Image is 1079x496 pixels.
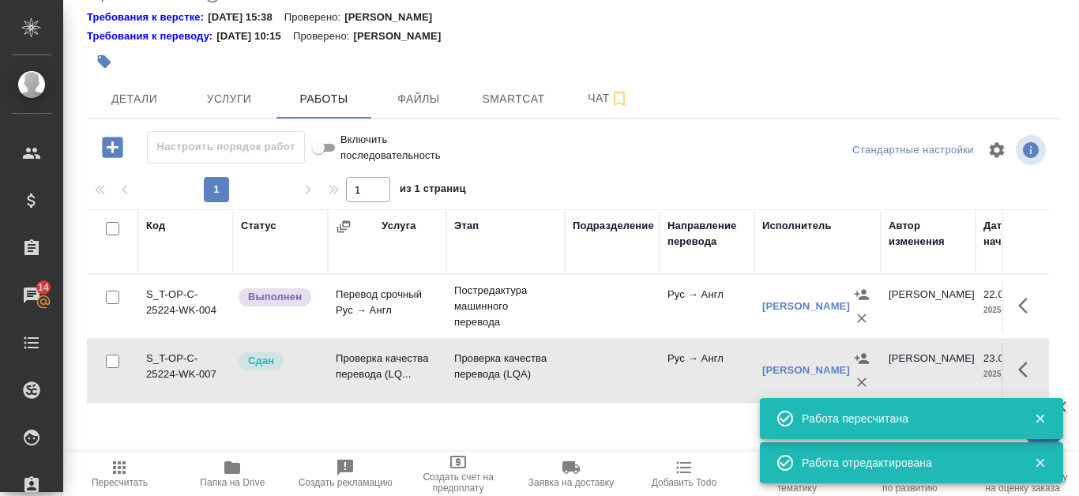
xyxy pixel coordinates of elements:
div: Работа отредактирована [802,455,1010,471]
span: Smartcat [476,89,551,109]
svg: Подписаться [610,89,629,108]
p: Постредактура машинного перевода [454,283,557,330]
p: 23.09, [983,352,1013,364]
span: Определить тематику [750,472,844,494]
span: Создать счет на предоплату [412,472,506,494]
a: Требования к переводу: [87,28,216,44]
span: Папка на Drive [200,477,265,488]
td: [PERSON_NAME] [881,279,976,334]
div: split button [848,138,978,163]
a: Требования к верстке: [87,9,208,25]
button: Здесь прячутся важные кнопки [1009,351,1047,389]
span: Создать рекламацию [299,477,393,488]
p: [DATE] 15:38 [208,9,284,25]
button: Создать счет на предоплату [402,452,515,496]
button: Добавить тэг [87,44,122,79]
p: Выполнен [248,289,302,305]
p: 2025 [983,302,1047,318]
button: Здесь прячутся важные кнопки [1009,287,1047,325]
p: Сдан [248,353,274,369]
button: Пересчитать [63,452,176,496]
div: Дата начала [983,218,1047,250]
div: Нажми, чтобы открыть папку с инструкцией [87,28,216,44]
td: S_T-OP-C-25224-WK-007 [138,343,233,398]
p: Проверено: [293,28,354,44]
td: S_T-OP-C-25224-WK-004 [138,279,233,334]
button: Добавить работу [91,131,134,163]
button: Закрыть [1024,411,1056,426]
button: Удалить [850,306,874,330]
button: Удалить [850,370,874,394]
button: Папка на Drive [176,452,289,496]
span: Детали [96,89,172,109]
button: Добавить Todo [627,452,740,496]
span: Включить последовательность [340,132,441,163]
td: [PERSON_NAME] [881,343,976,398]
p: 22.09, [983,288,1013,300]
div: Работа пересчитана [802,411,1010,426]
span: Работы [286,89,362,109]
div: Код [146,218,165,234]
button: Сгруппировать [336,219,352,235]
button: Заявка на доставку [515,452,628,496]
a: [PERSON_NAME] [762,364,850,376]
a: 14 [4,276,59,315]
div: Нажми, чтобы открыть папку с инструкцией [87,9,208,25]
span: Посмотреть информацию [1016,135,1049,165]
div: Исполнитель завершил работу [237,287,320,308]
div: Услуга [382,218,415,234]
button: Создать рекламацию [289,452,402,496]
div: Подразделение [573,218,654,234]
button: Назначить [850,347,874,370]
a: [PERSON_NAME] [762,300,850,312]
p: [DATE] 10:15 [216,28,293,44]
span: Услуги [191,89,267,109]
div: Статус [241,218,276,234]
span: Добавить Todo [652,477,716,488]
button: Определить тематику [740,452,853,496]
td: Рус → Англ [660,279,754,334]
p: Проверка качества перевода (LQA) [454,351,557,382]
p: Проверено: [284,9,345,25]
span: Заявка на доставку [528,477,614,488]
span: Чат [570,88,646,108]
div: Автор изменения [889,218,968,250]
p: 2025 [983,366,1047,382]
span: Настроить таблицу [978,131,1016,169]
div: Исполнитель [762,218,832,234]
td: Рус → Англ [660,343,754,398]
div: Этап [454,218,479,234]
span: Пересчитать [92,477,148,488]
span: Файлы [381,89,457,109]
span: из 1 страниц [400,179,466,202]
button: Назначить [850,283,874,306]
span: 14 [28,280,58,295]
div: Менеджер проверил работу исполнителя, передает ее на следующий этап [237,351,320,372]
td: Проверка качества перевода (LQ... [328,343,446,398]
p: [PERSON_NAME] [344,9,444,25]
div: Направление перевода [667,218,746,250]
p: [PERSON_NAME] [353,28,453,44]
td: Перевод срочный Рус → Англ [328,279,446,334]
button: Закрыть [1024,456,1056,470]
